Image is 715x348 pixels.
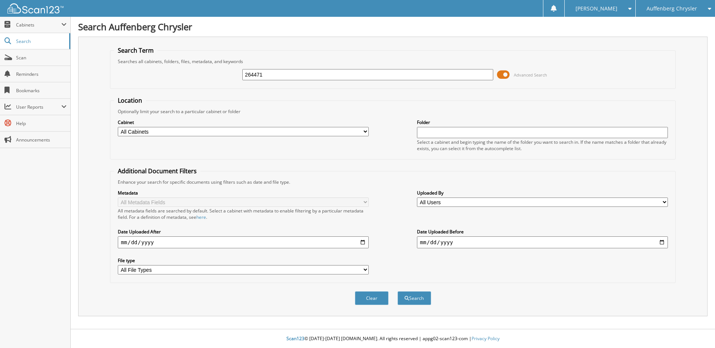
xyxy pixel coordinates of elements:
[16,71,67,77] span: Reminders
[196,214,206,220] a: here
[576,6,617,11] span: [PERSON_NAME]
[16,55,67,61] span: Scan
[16,104,61,110] span: User Reports
[16,38,65,44] span: Search
[417,119,668,125] label: Folder
[16,137,67,143] span: Announcements
[16,120,67,127] span: Help
[7,3,64,13] img: scan123-logo-white.svg
[16,87,67,94] span: Bookmarks
[118,229,369,235] label: Date Uploaded After
[514,72,547,78] span: Advanced Search
[398,291,431,305] button: Search
[114,58,672,65] div: Searches all cabinets, folders, files, metadata, and keywords
[286,335,304,342] span: Scan123
[118,208,369,220] div: All metadata fields are searched by default. Select a cabinet with metadata to enable filtering b...
[472,335,500,342] a: Privacy Policy
[114,108,672,115] div: Optionally limit your search to a particular cabinet or folder
[118,119,369,125] label: Cabinet
[114,46,157,55] legend: Search Term
[114,179,672,185] div: Enhance your search for specific documents using filters such as date and file type.
[114,167,200,175] legend: Additional Document Filters
[417,236,668,248] input: end
[118,236,369,248] input: start
[647,6,697,11] span: Auffenberg Chrysler
[78,21,708,33] h1: Search Auffenberg Chrysler
[417,139,668,152] div: Select a cabinet and begin typing the name of the folder you want to search in. If the name match...
[118,190,369,196] label: Metadata
[417,190,668,196] label: Uploaded By
[355,291,389,305] button: Clear
[417,229,668,235] label: Date Uploaded Before
[118,257,369,264] label: File type
[16,22,61,28] span: Cabinets
[114,96,146,105] legend: Location
[71,330,715,348] div: © [DATE]-[DATE] [DOMAIN_NAME]. All rights reserved | appg02-scan123-com |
